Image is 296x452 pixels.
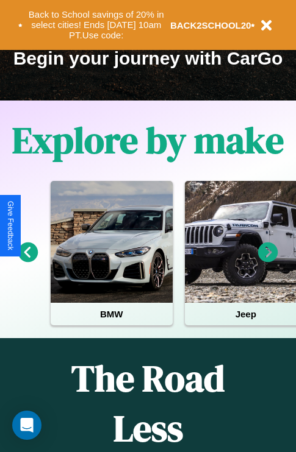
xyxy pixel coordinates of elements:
b: BACK2SCHOOL20 [170,20,251,30]
div: Give Feedback [6,201,15,250]
h4: BMW [51,303,173,325]
div: Open Intercom Messenger [12,411,42,440]
button: Back to School savings of 20% in select cities! Ends [DATE] 10am PT.Use code: [23,6,170,44]
h1: Explore by make [12,115,284,165]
